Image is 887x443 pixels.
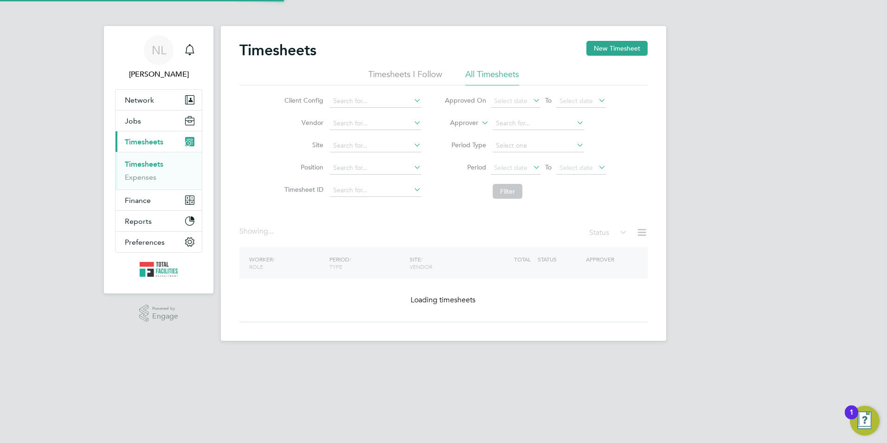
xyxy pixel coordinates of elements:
[239,41,316,59] h2: Timesheets
[586,41,648,56] button: New Timesheet
[116,190,202,210] button: Finance
[849,412,854,424] div: 1
[152,313,178,320] span: Engage
[437,118,478,128] label: Approver
[494,97,527,105] span: Select date
[282,141,323,149] label: Site
[444,141,486,149] label: Period Type
[850,406,880,436] button: Open Resource Center, 1 new notification
[115,35,202,80] a: NL[PERSON_NAME]
[559,163,593,172] span: Select date
[282,96,323,104] label: Client Config
[494,163,527,172] span: Select date
[152,44,166,56] span: NL
[125,238,165,247] span: Preferences
[125,160,163,169] a: Timesheets
[493,139,584,152] input: Select one
[125,96,154,104] span: Network
[116,111,202,131] button: Jobs
[282,163,323,171] label: Position
[239,227,276,236] div: Showing
[152,305,178,313] span: Powered by
[282,118,323,127] label: Vendor
[542,161,554,173] span: To
[330,139,421,152] input: Search for...
[116,232,202,252] button: Preferences
[125,217,152,226] span: Reports
[330,162,421,175] input: Search for...
[140,262,178,277] img: tfrecruitment-logo-retina.png
[368,69,442,85] li: Timesheets I Follow
[493,184,522,199] button: Filter
[559,97,593,105] span: Select date
[589,227,629,240] div: Status
[116,152,202,189] div: Timesheets
[139,305,179,322] a: Powered byEngage
[104,26,213,293] nav: Main navigation
[125,137,163,146] span: Timesheets
[268,227,274,236] span: ...
[116,131,202,152] button: Timesheets
[116,90,202,110] button: Network
[330,184,421,197] input: Search for...
[444,96,486,104] label: Approved On
[330,117,421,130] input: Search for...
[465,69,519,85] li: All Timesheets
[542,94,554,106] span: To
[115,69,202,80] span: Nicola Lawrence
[330,95,421,108] input: Search for...
[116,211,202,231] button: Reports
[125,173,156,182] a: Expenses
[493,117,584,130] input: Search for...
[125,117,141,125] span: Jobs
[115,262,202,277] a: Go to home page
[125,196,151,205] span: Finance
[444,163,486,171] label: Period
[282,185,323,194] label: Timesheet ID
